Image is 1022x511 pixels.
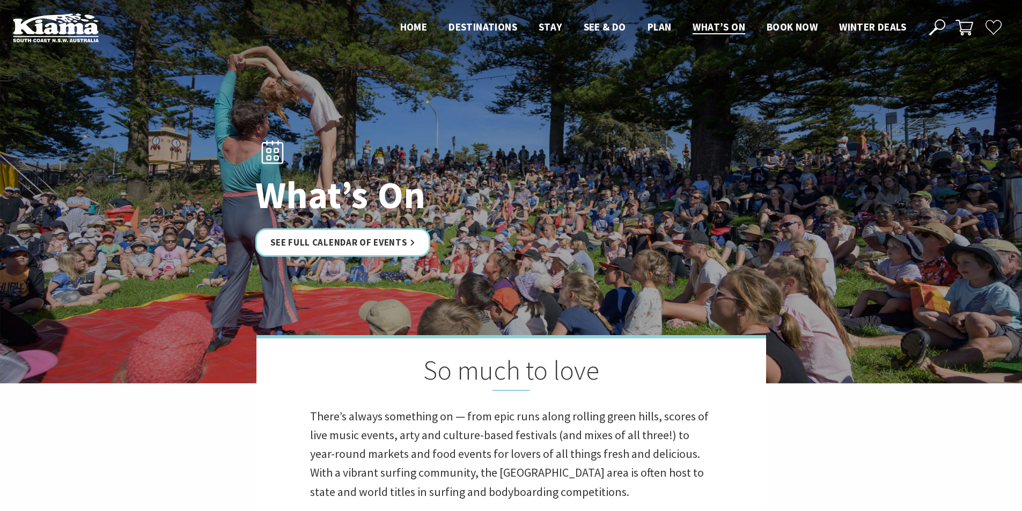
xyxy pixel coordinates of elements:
span: Stay [539,20,562,33]
span: See & Do [584,20,626,33]
span: Book now [767,20,818,33]
h2: So much to love [310,354,712,391]
img: Kiama Logo [13,13,99,42]
span: Home [400,20,428,33]
span: What’s On [693,20,745,33]
a: See Full Calendar of Events [255,228,431,256]
p: There’s always something on — from epic runs along rolling green hills, scores of live music even... [310,407,712,501]
span: Winter Deals [839,20,906,33]
nav: Main Menu [389,19,917,36]
span: Destinations [448,20,517,33]
span: Plan [648,20,672,33]
h1: What’s On [255,174,558,215]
